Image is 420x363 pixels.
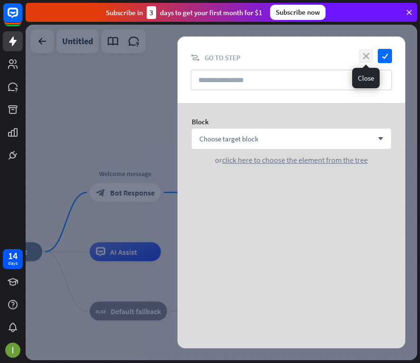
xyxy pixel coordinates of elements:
div: or [192,155,391,165]
div: Subscribe now [270,5,326,20]
i: close [359,49,373,63]
span: click here to choose the element from the tree [222,155,368,165]
div: 3 [147,6,156,19]
i: check [378,49,392,63]
div: Subscribe in days to get your first month for $1 [106,6,262,19]
i: block_goto [191,54,200,62]
span: Go to step [205,53,241,62]
button: Open LiveChat chat widget [8,4,36,32]
div: 14 [8,251,18,260]
div: days [8,260,18,267]
span: Choose target block [199,134,258,143]
a: 14 days [3,249,23,269]
i: arrow_down [373,136,383,142]
div: Block [192,117,391,126]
